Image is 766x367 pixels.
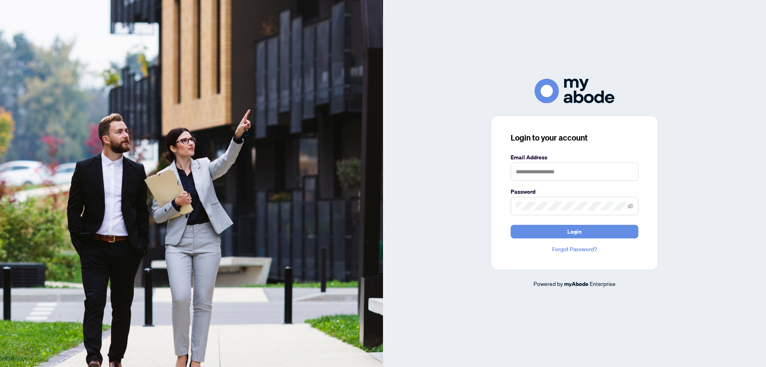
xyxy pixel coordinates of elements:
[564,280,588,288] a: myAbode
[511,187,638,196] label: Password
[511,132,638,143] h3: Login to your account
[511,153,638,162] label: Email Address
[511,225,638,238] button: Login
[567,225,582,238] span: Login
[628,203,633,209] span: eye-invisible
[511,245,638,254] a: Forgot Password?
[535,79,614,103] img: ma-logo
[533,280,563,287] span: Powered by
[590,280,616,287] span: Enterprise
